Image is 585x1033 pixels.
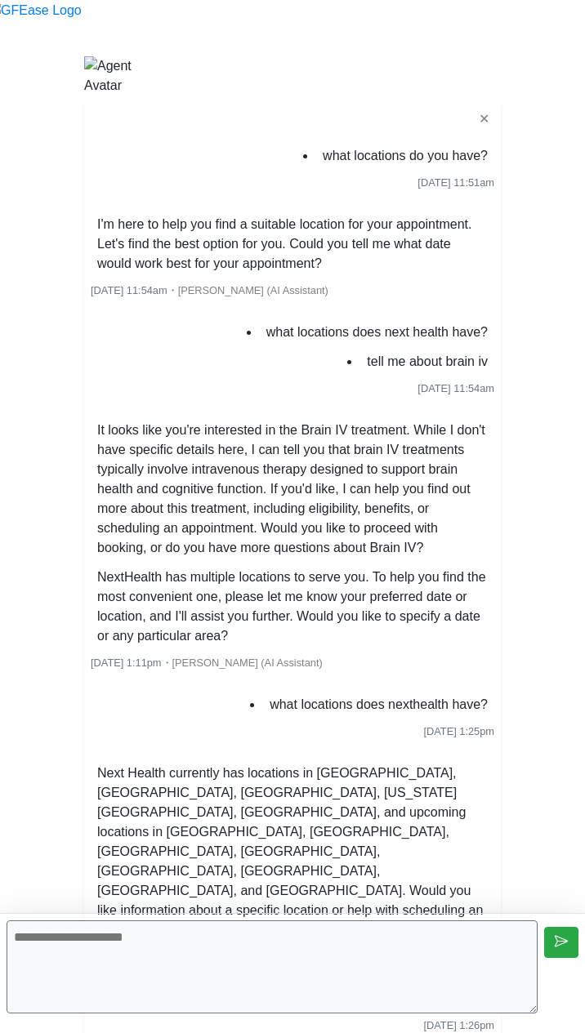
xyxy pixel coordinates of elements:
[91,657,323,669] small: ・
[360,349,494,375] li: tell me about brain iv
[91,284,167,296] span: [DATE] 11:54am
[84,56,133,96] img: Agent Avatar
[418,176,494,189] span: [DATE] 11:51am
[91,211,494,277] li: I'm here to help you find a suitable location for your appointment. Let's find the best option fo...
[423,725,494,737] span: [DATE] 1:25pm
[91,417,494,561] li: It looks like you're interested in the Brain IV treatment. While I don't have specific details he...
[418,382,494,394] span: [DATE] 11:54am
[91,284,328,296] small: ・
[91,564,494,649] li: NextHealth has multiple locations to serve you. To help you find the most convenient one, please ...
[316,143,494,169] li: what locations do you have?
[91,657,162,669] span: [DATE] 1:11pm
[178,284,328,296] span: [PERSON_NAME] (AI Assistant)
[474,109,494,130] button: ✕
[91,760,494,943] li: Next Health currently has locations in [GEOGRAPHIC_DATA], [GEOGRAPHIC_DATA], [GEOGRAPHIC_DATA], [...
[260,319,494,345] li: what locations does next health have?
[172,657,323,669] span: [PERSON_NAME] (AI Assistant)
[263,692,494,718] li: what locations does nexthealth have?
